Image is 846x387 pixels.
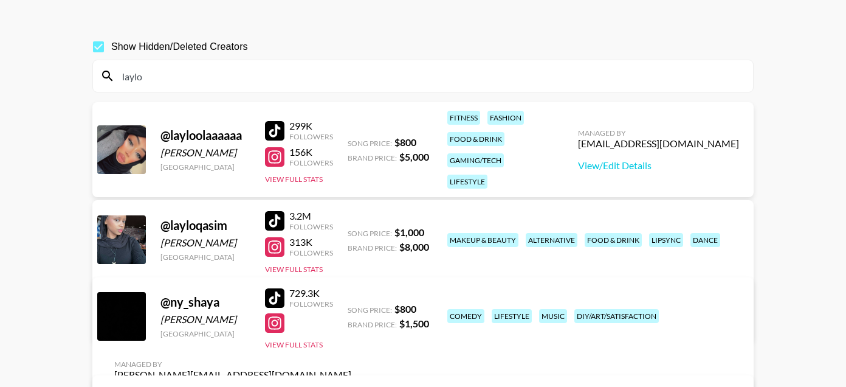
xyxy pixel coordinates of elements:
div: 156K [289,146,333,158]
span: Song Price: [348,139,392,148]
div: fashion [487,111,524,125]
strong: $ 1,500 [399,318,429,329]
button: View Full Stats [265,265,323,274]
a: View/Edit Details [578,159,739,172]
div: @ layloolaaaaaa [160,128,250,143]
div: gaming/tech [447,153,504,167]
span: Song Price: [348,305,392,315]
div: [PERSON_NAME] [160,147,250,159]
div: food & drink [585,233,642,247]
div: alternative [526,233,577,247]
span: Brand Price: [348,153,397,162]
div: @ ny_shaya [160,295,250,310]
div: [GEOGRAPHIC_DATA] [160,329,250,338]
div: [EMAIL_ADDRESS][DOMAIN_NAME] [578,138,739,150]
div: @ layloqasim [160,218,250,233]
div: Followers [289,132,333,141]
div: comedy [447,309,484,323]
div: makeup & beauty [447,233,518,247]
div: lifestyle [447,175,487,189]
div: 3.2M [289,210,333,222]
span: Song Price: [348,229,392,238]
div: dance [690,233,720,247]
div: 729.3K [289,287,333,299]
div: Followers [289,158,333,167]
div: fitness [447,111,480,125]
strong: $ 5,000 [399,151,429,162]
span: Brand Price: [348,320,397,329]
div: Followers [289,299,333,309]
div: lifestyle [492,309,532,323]
button: View Full Stats [265,175,323,184]
div: diy/art/satisfaction [574,309,659,323]
button: View Full Stats [265,340,323,349]
div: [GEOGRAPHIC_DATA] [160,162,250,172]
div: [PERSON_NAME] [160,313,250,326]
strong: $ 800 [394,136,416,148]
div: [PERSON_NAME][EMAIL_ADDRESS][DOMAIN_NAME] [114,369,351,381]
div: 313K [289,236,333,248]
span: Brand Price: [348,243,397,253]
strong: $ 8,000 [399,241,429,253]
div: 299K [289,120,333,132]
div: Managed By [578,128,739,138]
div: Managed By [114,360,351,369]
div: Followers [289,222,333,231]
span: Show Hidden/Deleted Creators [111,40,248,54]
input: Search by User Name [115,66,746,86]
div: lipsync [649,233,683,247]
div: Followers [289,248,333,257]
strong: $ 800 [394,303,416,315]
div: food & drink [447,132,504,146]
strong: $ 1,000 [394,226,424,238]
div: music [539,309,567,323]
div: [PERSON_NAME] [160,237,250,249]
div: [GEOGRAPHIC_DATA] [160,253,250,262]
